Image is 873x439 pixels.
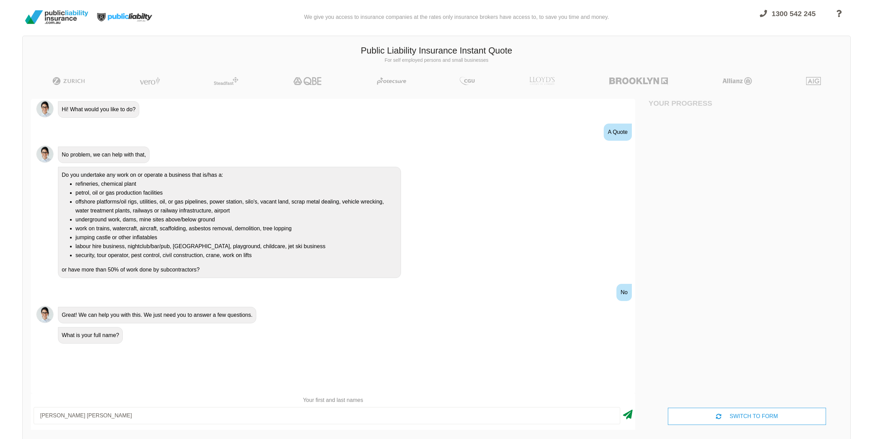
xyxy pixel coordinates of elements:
li: labour hire business, nightclub/bar/pub, [GEOGRAPHIC_DATA], playground, childcare, jet ski business [75,242,397,251]
a: 1300 542 245 [754,5,822,32]
li: underground work, dams, mine sites above/below ground [75,215,397,224]
div: What is your full name? [58,327,123,344]
div: No [616,284,632,301]
li: refineries, chemical plant [75,180,397,188]
div: Do you undertake any work on or operate a business that is/has a: or have more than 50% of work d... [58,167,401,278]
img: LLOYD's | Public Liability Insurance [526,77,558,85]
div: No problem, we can help with that, [58,147,150,163]
img: Allianz | Public Liability Insurance [719,77,755,85]
div: Great! We can help you with this. We just need you to answer a few questions. [58,307,256,323]
div: We give you access to insurance companies at the rates only insurance brokers have access to, to ... [304,3,609,32]
p: For self employed persons and small businesses [28,57,845,64]
img: Chatbot | PLI [36,306,54,323]
h4: Your Progress [649,99,747,107]
img: Protecsure | Public Liability Insurance [374,77,409,85]
h3: Public Liability Insurance Instant Quote [28,45,845,57]
img: QBE | Public Liability Insurance [289,77,326,85]
img: Vero | Public Liability Insurance [137,77,163,85]
li: work on trains, watercraft, aircraft, scaffolding, asbestos removal, demolition, tree lopping [75,224,397,233]
img: Steadfast | Public Liability Insurance [211,77,241,85]
img: Public Liability Insurance [22,8,91,27]
li: security, tour operator, pest control, civil construction, crane, work on lifts [75,251,397,260]
img: Brooklyn | Public Liability Insurance [606,77,671,85]
li: offshore platforms/oil rigs, utilities, oil, or gas pipelines, power station, silo's, vacant land... [75,197,397,215]
img: Chatbot | PLI [36,146,54,163]
div: A Quote [604,124,632,141]
img: Chatbot | PLI [36,100,54,117]
li: petrol, oil or gas production facilities [75,188,397,197]
img: Public Liability Insurance Light [91,3,160,32]
img: Zurich | Public Liability Insurance [49,77,88,85]
div: Hi! What would you like to do? [58,101,139,118]
li: jumping castle or other inflatables [75,233,397,242]
span: 1300 542 245 [772,10,816,18]
div: SWITCH TO FORM [668,408,826,425]
img: AIG | Public Liability Insurance [803,77,824,85]
p: Your first and last names [31,396,635,404]
img: CGU | Public Liability Insurance [457,77,477,85]
input: Your first and last names [34,407,620,424]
